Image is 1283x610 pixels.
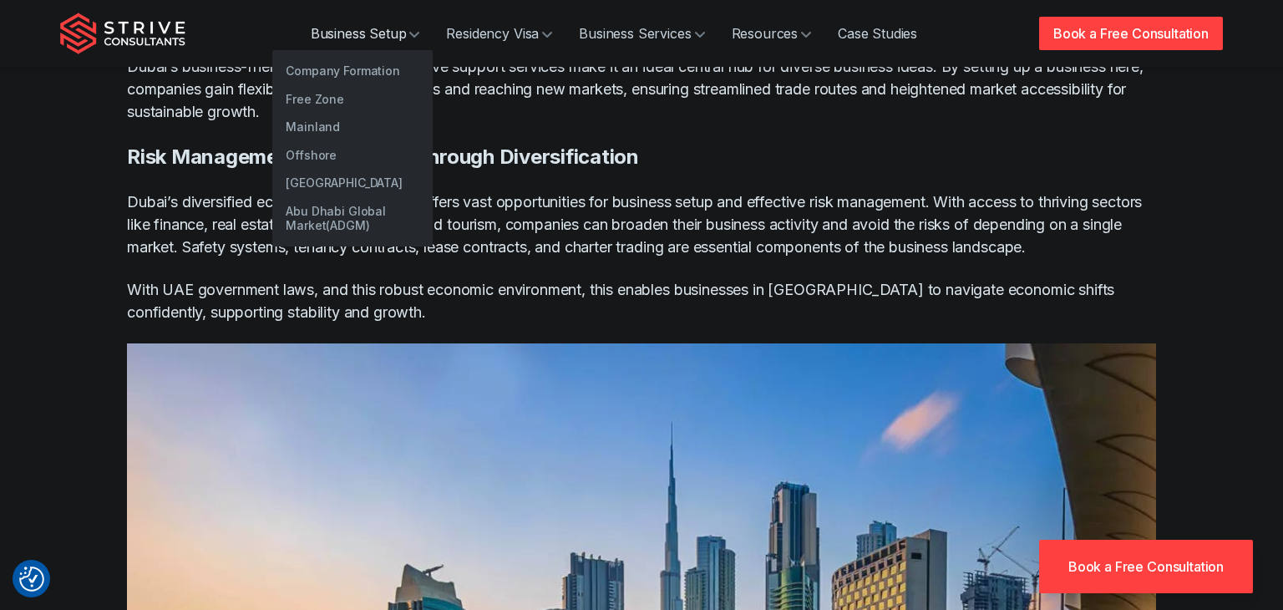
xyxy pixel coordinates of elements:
[127,55,1156,123] p: Dubai’s business-friendly growth and extensive support services make it an ideal central hub for ...
[127,143,1156,170] h4: Risk Management and Growth through Diversification
[19,567,44,592] button: Consent Preferences
[824,17,931,50] a: Case Studies
[433,17,565,50] a: Residency Visa
[565,17,718,50] a: Business Services
[1039,540,1253,593] a: Book a Free Consultation
[272,113,433,141] a: Mainland
[718,17,825,50] a: Resources
[272,57,433,85] a: Company Formation
[60,13,185,54] img: Strive Consultants
[19,567,44,592] img: Revisit consent button
[272,197,433,240] a: Abu Dhabi Global Market(ADGM)
[127,278,1156,323] p: With UAE government laws, and this robust economic environment, this enables businesses in [GEOGR...
[1039,17,1223,50] a: Book a Free Consultation
[272,85,433,114] a: Free Zone
[127,191,1156,258] p: Dubai’s diversified economic development offers vast opportunities for business setup and effecti...
[272,141,433,170] a: Offshore
[272,169,433,197] a: [GEOGRAPHIC_DATA]
[297,17,434,50] a: Business Setup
